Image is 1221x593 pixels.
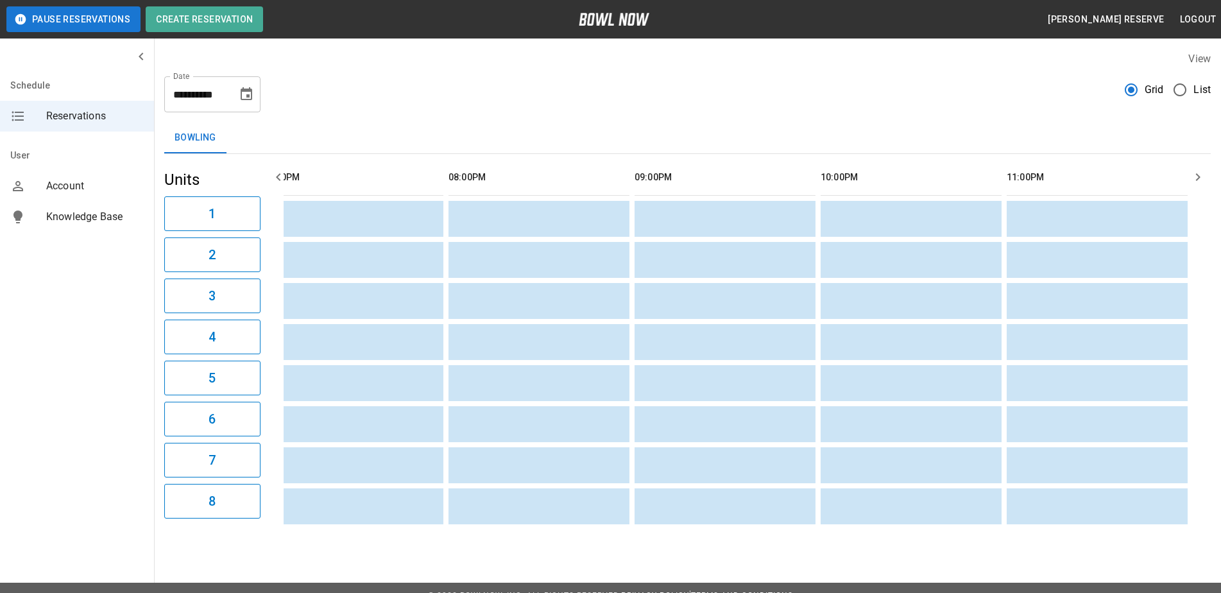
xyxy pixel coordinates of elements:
[164,123,226,153] button: Bowling
[1175,8,1221,31] button: Logout
[448,159,629,196] th: 08:00PM
[146,6,263,32] button: Create Reservation
[164,361,260,395] button: 5
[1007,159,1188,196] th: 11:00PM
[164,443,260,477] button: 7
[164,123,1211,153] div: inventory tabs
[209,245,216,265] h6: 2
[46,209,144,225] span: Knowledge Base
[1193,82,1211,98] span: List
[46,108,144,124] span: Reservations
[164,237,260,272] button: 2
[209,450,216,470] h6: 7
[164,402,260,436] button: 6
[164,279,260,313] button: 3
[164,196,260,231] button: 1
[6,6,141,32] button: Pause Reservations
[1188,53,1211,65] label: View
[209,491,216,511] h6: 8
[209,409,216,429] h6: 6
[209,203,216,224] h6: 1
[234,82,259,107] button: Choose date, selected date is Sep 13, 2025
[635,159,815,196] th: 09:00PM
[164,320,260,354] button: 4
[1043,8,1169,31] button: [PERSON_NAME] reserve
[46,178,144,194] span: Account
[164,169,260,190] h5: Units
[164,484,260,519] button: 8
[209,327,216,347] h6: 4
[579,13,649,26] img: logo
[1145,82,1164,98] span: Grid
[209,368,216,388] h6: 5
[209,286,216,306] h6: 3
[821,159,1002,196] th: 10:00PM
